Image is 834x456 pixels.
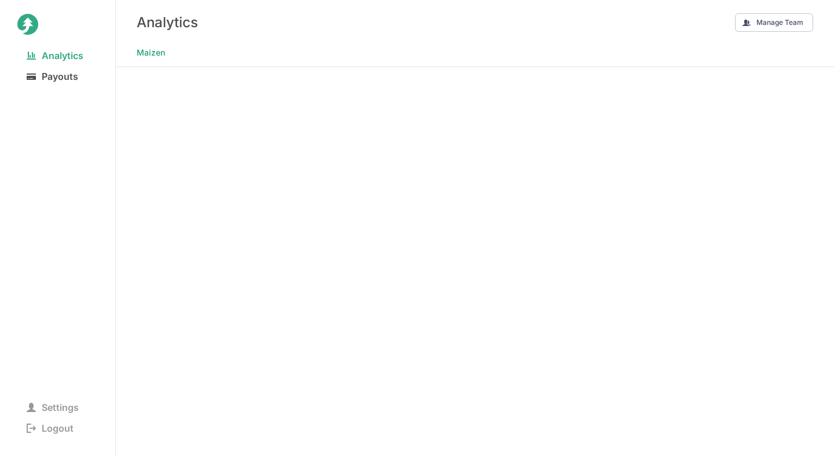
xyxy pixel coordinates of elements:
button: Manage Team [735,13,813,32]
span: Payouts [17,68,87,84]
span: Logout [17,420,83,436]
span: Analytics [17,47,93,64]
span: Maizen [137,45,165,61]
span: Settings [17,399,88,415]
h3: Analytics [137,14,198,31]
